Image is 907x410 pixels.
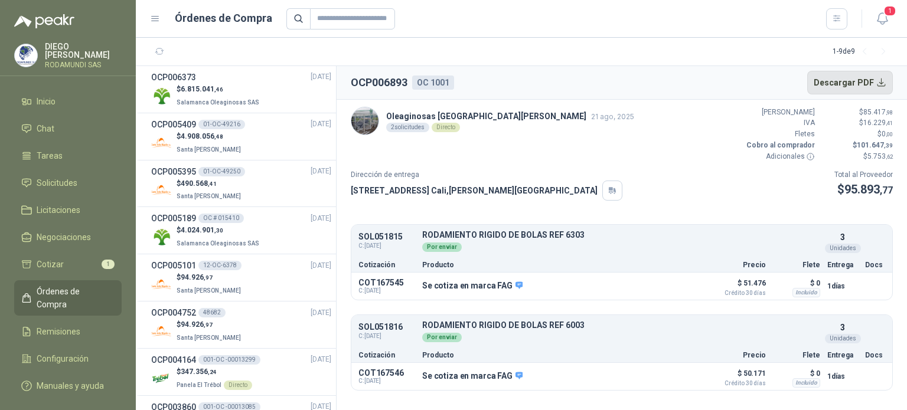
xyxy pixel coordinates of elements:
[311,166,331,177] span: [DATE]
[151,86,172,106] img: Company Logo
[181,132,223,140] span: 4.908.056
[151,118,331,155] a: OCP00540901-OC-49216[DATE] Company Logo$4.908.056,48Santa [PERSON_NAME]
[886,120,893,126] span: ,41
[102,260,115,269] span: 1
[773,366,820,381] p: $ 0
[883,5,896,17] span: 1
[358,287,415,294] span: C: [DATE]
[358,352,415,359] p: Cotización
[707,261,766,268] p: Precio
[204,322,213,328] span: ,97
[177,131,243,142] p: $
[707,381,766,386] span: Crédito 30 días
[872,8,893,29] button: 1
[214,86,223,93] span: ,46
[151,71,196,84] h3: OCP006373
[151,353,331,391] a: OCP004164001-OC -00013299[DATE] Company Logo$347.356,24Panela El TrébolDirecto
[181,368,217,376] span: 347.356
[37,379,104,392] span: Manuales y ayuda
[151,259,331,296] a: OCP00510112-OC-6378[DATE] Company Logo$94.926,97Santa [PERSON_NAME]
[311,260,331,271] span: [DATE]
[311,119,331,130] span: [DATE]
[863,108,893,116] span: 85.417
[151,118,196,131] h3: OCP005409
[14,117,122,140] a: Chat
[37,231,91,244] span: Negociaciones
[744,129,815,140] p: Fletes
[177,225,262,236] p: $
[351,184,598,197] p: [STREET_ADDRESS] Cali , [PERSON_NAME][GEOGRAPHIC_DATA]
[827,352,858,359] p: Entrega
[386,123,429,132] div: 2 solicitudes
[744,140,815,151] p: Cobro al comprador
[151,212,196,225] h3: OCP005189
[311,354,331,365] span: [DATE]
[834,169,893,181] p: Total al Proveedor
[422,371,523,382] p: Se cotiza en marca FAG
[707,290,766,296] span: Crédito 30 días
[151,321,172,342] img: Company Logo
[224,381,252,390] div: Directo
[151,368,172,389] img: Company Logo
[37,149,63,162] span: Tareas
[151,71,331,108] a: OCP006373[DATE] Company Logo$6.815.041,46Salamanca Oleaginosas SAS
[591,112,634,121] span: 21 ago, 2025
[177,319,243,330] p: $
[827,261,858,268] p: Entrega
[175,10,272,27] h1: Órdenes de Compra
[744,107,815,118] p: [PERSON_NAME]
[358,323,415,332] p: SOL051816
[37,95,56,108] span: Inicio
[422,333,462,342] div: Por enviar
[14,320,122,343] a: Remisiones
[14,226,122,248] a: Negociaciones
[822,107,893,118] p: $
[822,140,893,151] p: $
[351,107,379,135] img: Company Logo
[15,44,37,67] img: Company Logo
[198,261,242,270] div: 12-OC-6378
[834,181,893,199] p: $
[773,352,820,359] p: Flete
[181,179,217,188] span: 490.568
[840,321,845,334] p: 3
[37,258,64,271] span: Cotizar
[358,232,415,241] p: SOL051815
[840,231,845,244] p: 3
[827,279,858,293] p: 1 días
[865,352,885,359] p: Docs
[151,179,172,200] img: Company Logo
[707,276,766,296] p: $ 51.476
[792,378,820,388] div: Incluido
[37,122,54,135] span: Chat
[351,169,622,181] p: Dirección de entrega
[358,378,415,385] span: C: [DATE]
[181,226,223,234] span: 4.024.901
[707,352,766,359] p: Precio
[45,61,122,68] p: RODAMUNDI SAS
[151,133,172,153] img: Company Logo
[880,185,893,196] span: ,77
[37,285,110,311] span: Órdenes de Compra
[422,352,700,359] p: Producto
[886,131,893,137] span: ,00
[14,14,74,28] img: Logo peakr
[422,281,523,291] p: Se cotiza en marca FAG
[204,274,213,281] span: ,97
[351,74,407,91] h2: OCP006893
[807,71,893,94] button: Descargar PDF
[311,71,331,83] span: [DATE]
[214,227,223,234] span: ,30
[14,199,122,221] a: Licitaciones
[773,261,820,268] p: Flete
[822,151,893,162] p: $
[773,276,820,290] p: $ 0
[822,129,893,140] p: $
[14,172,122,194] a: Solicitudes
[844,182,893,196] span: 95.893
[825,334,861,343] div: Unidades
[151,165,331,202] a: OCP00539501-OC-49250[DATE] Company Logo$490.568,41Santa [PERSON_NAME]
[177,334,241,341] span: Santa [PERSON_NAME]
[825,244,861,253] div: Unidades
[198,120,245,129] div: 01-OC-49216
